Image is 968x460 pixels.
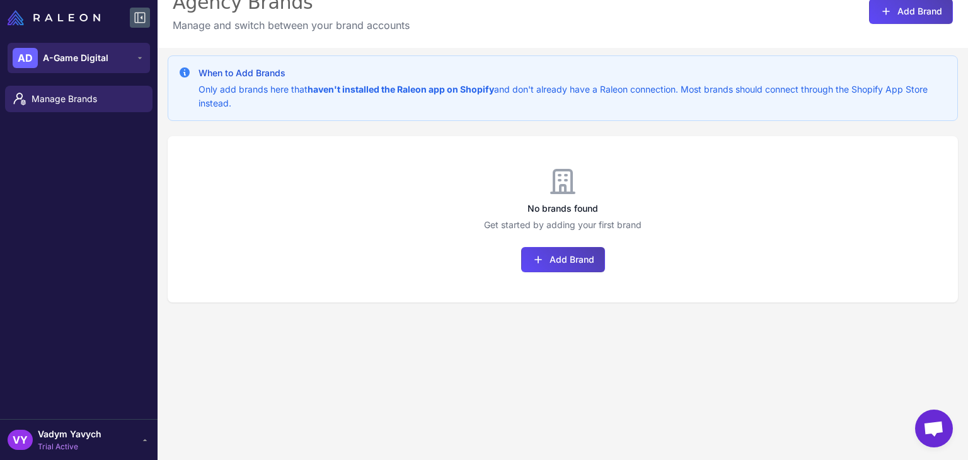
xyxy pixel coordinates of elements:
span: Trial Active [38,441,101,452]
p: Manage and switch between your brand accounts [173,18,410,33]
a: Raleon Logo [8,10,105,25]
span: Manage Brands [32,92,142,106]
strong: haven't installed the Raleon app on Shopify [308,84,494,95]
p: Only add brands here that and don't already have a Raleon connection. Most brands should connect ... [199,83,947,110]
button: Add Brand [521,247,605,272]
div: AD [13,48,38,68]
span: Vadym Yavych [38,427,101,441]
img: Raleon Logo [8,10,100,25]
span: A-Game Digital [43,51,108,65]
h3: When to Add Brands [199,66,947,80]
h3: No brands found [168,202,958,216]
a: Manage Brands [5,86,153,112]
div: Open chat [915,410,953,447]
div: VY [8,430,33,450]
button: ADA-Game Digital [8,43,150,73]
p: Get started by adding your first brand [168,218,958,232]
